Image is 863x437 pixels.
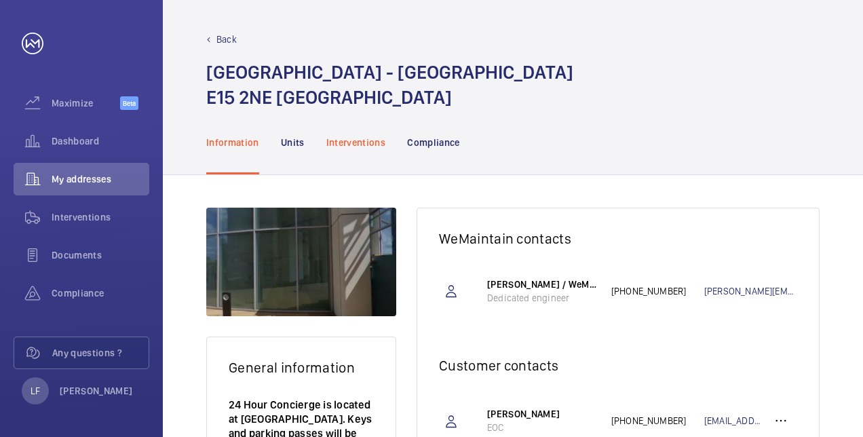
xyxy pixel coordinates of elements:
h2: General information [229,359,374,376]
span: Maximize [52,96,120,110]
p: Units [281,136,305,149]
p: [PERSON_NAME] [60,384,133,398]
span: Documents [52,248,149,262]
p: LF [31,384,40,398]
h2: WeMaintain contacts [439,230,797,247]
a: [EMAIL_ADDRESS][PERSON_NAME][DOMAIN_NAME] [704,414,765,427]
p: Interventions [326,136,386,149]
span: Dashboard [52,134,149,148]
p: [PHONE_NUMBER] [611,284,704,298]
span: Any questions ? [52,346,149,360]
p: Dedicated engineer [487,291,598,305]
h2: Customer contacts [439,357,797,374]
span: Interventions [52,210,149,224]
h1: [GEOGRAPHIC_DATA] - [GEOGRAPHIC_DATA] E15 2NE [GEOGRAPHIC_DATA] [206,60,573,110]
p: EOC [487,421,598,434]
span: Compliance [52,286,149,300]
span: My addresses [52,172,149,186]
p: [PHONE_NUMBER] [611,414,704,427]
p: [PERSON_NAME] [487,407,598,421]
span: Beta [120,96,138,110]
p: Information [206,136,259,149]
p: Back [216,33,237,46]
a: [PERSON_NAME][EMAIL_ADDRESS][DOMAIN_NAME] [704,284,797,298]
p: Compliance [407,136,460,149]
p: [PERSON_NAME] / WeMaintain UK [487,278,598,291]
